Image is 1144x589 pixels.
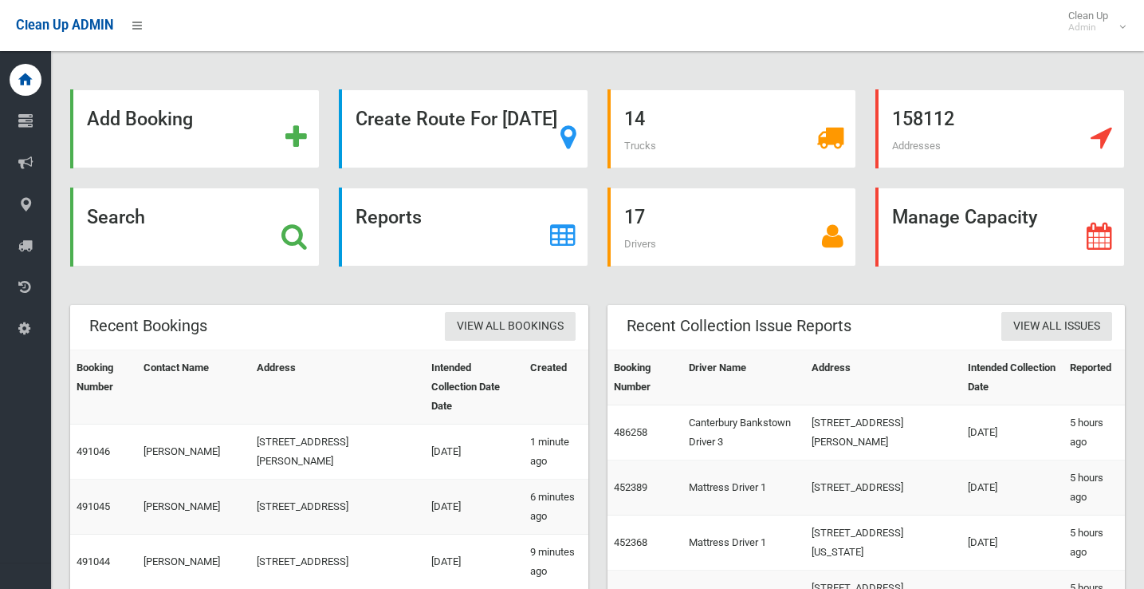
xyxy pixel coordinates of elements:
[682,350,805,405] th: Driver Name
[1068,22,1108,34] small: Admin
[77,445,110,457] a: 491046
[1063,350,1125,405] th: Reported
[961,350,1063,405] th: Intended Collection Date
[875,188,1125,267] a: Manage Capacity
[356,108,557,130] strong: Create Route For [DATE]
[250,480,425,535] td: [STREET_ADDRESS]
[1063,516,1125,571] td: 5 hours ago
[607,350,683,405] th: Booking Number
[77,555,110,567] a: 491044
[70,89,320,168] a: Add Booking
[805,516,961,571] td: [STREET_ADDRESS][US_STATE]
[624,108,645,130] strong: 14
[339,89,588,168] a: Create Route For [DATE]
[425,480,524,535] td: [DATE]
[1001,312,1112,342] a: View All Issues
[805,350,961,405] th: Address
[339,188,588,267] a: Reports
[961,516,1063,571] td: [DATE]
[624,206,645,228] strong: 17
[607,188,857,267] a: 17 Drivers
[137,350,250,425] th: Contact Name
[682,405,805,461] td: Canterbury Bankstown Driver 3
[892,108,954,130] strong: 158112
[682,516,805,571] td: Mattress Driver 1
[250,425,425,480] td: [STREET_ADDRESS][PERSON_NAME]
[425,350,524,425] th: Intended Collection Date Date
[524,350,588,425] th: Created
[624,238,656,250] span: Drivers
[1063,461,1125,516] td: 5 hours ago
[77,500,110,512] a: 491045
[70,310,226,342] header: Recent Bookings
[805,405,961,461] td: [STREET_ADDRESS][PERSON_NAME]
[682,461,805,516] td: Mattress Driver 1
[87,206,145,228] strong: Search
[1060,10,1124,34] span: Clean Up
[614,536,647,548] a: 452368
[70,188,320,267] a: Search
[87,108,193,130] strong: Add Booking
[614,481,647,493] a: 452389
[875,89,1125,168] a: 158112 Addresses
[961,405,1063,461] td: [DATE]
[892,206,1037,228] strong: Manage Capacity
[356,206,422,228] strong: Reports
[445,312,576,342] a: View All Bookings
[961,461,1063,516] td: [DATE]
[250,350,425,425] th: Address
[614,426,647,438] a: 486258
[16,18,113,33] span: Clean Up ADMIN
[425,425,524,480] td: [DATE]
[1063,405,1125,461] td: 5 hours ago
[524,480,588,535] td: 6 minutes ago
[892,140,941,152] span: Addresses
[805,461,961,516] td: [STREET_ADDRESS]
[624,140,656,152] span: Trucks
[607,89,857,168] a: 14 Trucks
[70,350,137,425] th: Booking Number
[137,425,250,480] td: [PERSON_NAME]
[524,425,588,480] td: 1 minute ago
[607,310,871,342] header: Recent Collection Issue Reports
[137,480,250,535] td: [PERSON_NAME]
